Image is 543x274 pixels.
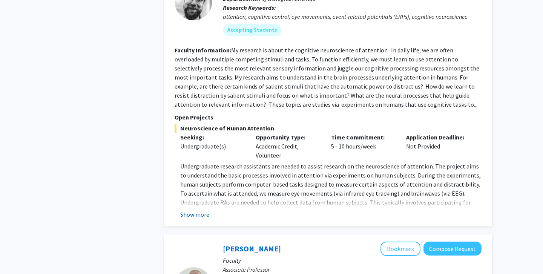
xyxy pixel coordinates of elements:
[423,242,482,256] button: Compose Request to Peter Cornish
[180,210,209,219] button: Show more
[250,133,325,160] div: Academic Credit, Volunteer
[180,133,244,142] p: Seeking:
[223,256,482,265] p: Faculty
[223,244,281,253] a: [PERSON_NAME]
[180,142,244,151] div: Undergraduate(s)
[400,133,476,160] div: Not Provided
[380,242,420,256] button: Add Peter Cornish to Bookmarks
[6,240,32,268] iframe: Chat
[175,46,479,108] fg-read-more: My research is about the cognitive neuroscience of attention. In daily life, we are often overloa...
[175,113,482,122] p: Open Projects
[331,133,395,142] p: Time Commitment:
[223,12,482,21] div: attention, cognitive control, eye movements, event-related potentials (ERPs), cognitive neuroscience
[223,4,276,11] b: Research Keywords:
[325,133,401,160] div: 5 - 10 hours/week
[175,46,231,54] b: Faculty Information:
[175,124,482,133] span: Neuroscience of Human Attention
[256,133,320,142] p: Opportunity Type:
[223,265,482,274] p: Associate Professor
[180,162,482,234] p: Undergraduate research assistants are needed to assist research on the neuroscience of attention....
[223,24,282,36] mat-chip: Accepting Students
[406,133,470,142] p: Application Deadline:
